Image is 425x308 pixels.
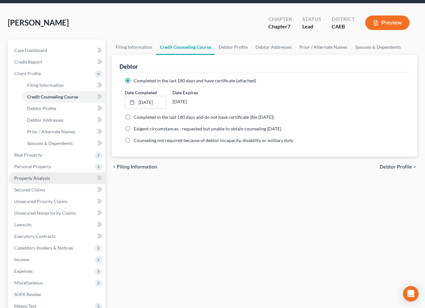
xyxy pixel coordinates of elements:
[380,164,412,169] span: Debtor Profile
[134,114,274,120] span: Completed in the last 180 days and do not have certificate (file [DATE])
[351,39,405,55] a: Spouses & Dependents
[9,219,105,231] a: Lawsuits
[9,184,105,196] a: Secured Claims
[22,79,105,91] a: Filing Information
[403,286,419,302] div: Open Intercom Messenger
[112,164,117,169] i: chevron_left
[14,233,56,239] span: Executory Contracts
[14,245,73,251] span: Codebtors Insiders & Notices
[302,23,321,30] div: Lead
[22,138,105,149] a: Spouses & Dependents
[9,207,105,219] a: Unsecured Nonpriority Claims
[268,23,292,30] div: Chapter
[119,63,138,70] div: Debtor
[14,187,45,192] span: Secured Claims
[117,164,157,169] span: Filing Information
[268,15,292,23] div: Chapter
[14,59,42,65] span: Credit Report
[332,23,355,30] div: CAEB
[14,152,42,158] span: Real Property
[22,114,105,126] a: Debtor Addresses
[14,47,47,53] span: Case Dashboard
[14,268,33,274] span: Expenses
[332,15,355,23] div: District
[112,39,156,55] a: Filing Information
[27,94,78,99] span: Credit Counseling Course
[14,280,43,285] span: Miscellaneous
[215,39,252,55] a: Debtor Profile
[14,210,76,216] span: Unsecured Nonpriority Claims
[8,18,69,27] span: [PERSON_NAME]
[380,164,417,169] button: Debtor Profile chevron_right
[134,126,281,131] span: Exigent circumstances - requested but unable to obtain counseling [DATE]
[22,103,105,114] a: Debtor Profile
[14,199,67,204] span: Unsecured Priority Claims
[172,89,214,96] label: Date Expires
[14,175,50,181] span: Property Analysis
[27,117,63,123] span: Debtor Addresses
[27,140,73,146] span: Spouses & Dependents
[22,126,105,138] a: Prior / Alternate Names
[27,82,64,88] span: Filing Information
[412,164,417,169] i: chevron_right
[22,91,105,103] a: Credit Counseling Course
[9,289,105,300] a: SOFA Review
[302,15,321,23] div: Status
[14,292,41,297] span: SOFA Review
[125,89,157,96] label: Date Completed
[9,231,105,242] a: Executory Contracts
[134,138,293,143] span: Counseling not required because of debtor incapacity, disability or military duty
[14,222,32,227] span: Lawsuits
[9,56,105,68] a: Credit Report
[9,172,105,184] a: Property Analysis
[27,106,56,111] span: Debtor Profile
[156,39,215,55] a: Credit Counseling Course
[14,164,51,169] span: Personal Property
[27,129,75,134] span: Prior / Alternate Names
[9,45,105,56] a: Case Dashboard
[134,78,256,83] span: Completed in the last 180 days and have certificate (attached)
[295,39,351,55] a: Prior / Alternate Names
[14,257,29,262] span: Income
[365,15,409,30] button: Preview
[252,39,295,55] a: Debtor Addresses
[112,164,157,169] button: chevron_left Filing Information
[14,71,41,76] span: Client Profile
[125,96,166,108] a: [DATE]
[172,96,214,108] div: [DATE]
[287,23,290,29] span: 7
[9,196,105,207] a: Unsecured Priority Claims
